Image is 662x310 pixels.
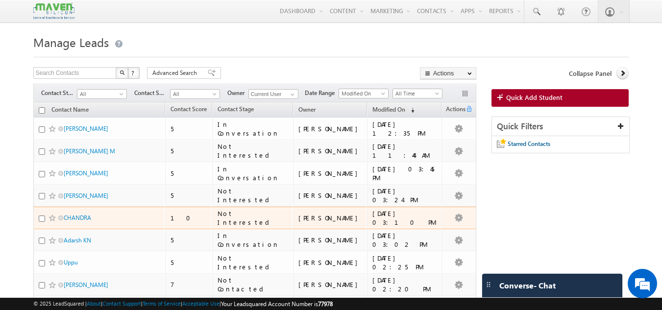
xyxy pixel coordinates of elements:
[372,120,437,138] div: [DATE] 12:35 PM
[64,214,91,221] a: CHANDRA
[372,187,437,204] div: [DATE] 03:24 PM
[64,281,108,288] a: [PERSON_NAME]
[218,254,289,271] div: Not Interested
[64,147,115,155] a: [PERSON_NAME] M
[298,169,363,178] div: [PERSON_NAME]
[499,281,556,290] span: Converse - Chat
[491,89,629,107] a: Quick Add Student
[569,69,612,78] span: Collapse Panel
[64,192,108,199] a: [PERSON_NAME]
[182,300,220,307] a: Acceptable Use
[166,104,212,117] a: Contact Score
[131,69,136,77] span: ?
[420,67,476,79] button: Actions
[318,300,333,308] span: 77978
[33,34,109,50] span: Manage Leads
[171,191,208,200] div: 5
[33,299,333,309] span: © 2025 LeadSquared | | | | |
[339,89,389,98] a: Modified On
[128,67,140,79] button: ?
[171,258,208,267] div: 5
[221,300,333,308] span: Your Leadsquared Account Number is
[77,90,124,98] span: All
[298,124,363,133] div: [PERSON_NAME]
[39,107,45,114] input: Check all records
[41,89,77,97] span: Contact Stage
[227,89,248,97] span: Owner
[372,209,437,227] div: [DATE] 03:10 PM
[218,165,289,182] div: In Conversation
[372,254,437,271] div: [DATE] 02:25 PM
[485,281,492,288] img: carter-drag
[218,231,289,249] div: In Conversation
[372,142,437,160] div: [DATE] 11:44 AM
[171,280,208,289] div: 7
[368,104,419,117] a: Modified On (sorted descending)
[171,124,208,133] div: 5
[64,125,108,132] a: [PERSON_NAME]
[298,106,316,113] span: Owner
[298,214,363,222] div: [PERSON_NAME]
[442,104,466,117] span: Actions
[298,191,363,200] div: [PERSON_NAME]
[248,89,298,99] input: Type to Search
[170,89,220,99] a: All
[407,106,415,114] span: (sorted descending)
[171,236,208,244] div: 5
[134,89,170,97] span: Contact Source
[77,89,127,99] a: All
[218,276,289,293] div: Not Contacted
[218,120,289,138] div: In Conversation
[393,89,440,98] span: All Time
[508,140,550,147] span: Starred Contacts
[64,169,108,177] a: [PERSON_NAME]
[102,300,141,307] a: Contact Support
[171,214,208,222] div: 10
[339,89,386,98] span: Modified On
[372,276,437,293] div: [DATE] 02:20 PM
[33,2,74,20] img: Custom Logo
[298,258,363,267] div: [PERSON_NAME]
[171,146,208,155] div: 5
[218,105,254,113] span: Contact Stage
[171,169,208,178] div: 5
[372,231,437,249] div: [DATE] 03:02 PM
[143,300,181,307] a: Terms of Service
[120,70,124,75] img: Search
[152,69,200,77] span: Advanced Search
[372,106,405,113] span: Modified On
[298,280,363,289] div: [PERSON_NAME]
[305,89,339,97] span: Date Range
[87,300,101,307] a: About
[218,187,289,204] div: Not Interested
[64,237,91,244] a: Adarsh KN
[171,90,217,98] span: All
[298,236,363,244] div: [PERSON_NAME]
[506,93,563,102] span: Quick Add Student
[218,142,289,160] div: Not Interested
[64,259,78,266] a: Uppu
[218,209,289,227] div: Not Interested
[285,90,297,99] a: Show All Items
[392,89,442,98] a: All Time
[213,104,259,117] a: Contact Stage
[492,117,630,136] div: Quick Filters
[171,105,207,113] span: Contact Score
[298,146,363,155] div: [PERSON_NAME]
[47,104,94,117] a: Contact Name
[372,165,437,182] div: [DATE] 03:45 PM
